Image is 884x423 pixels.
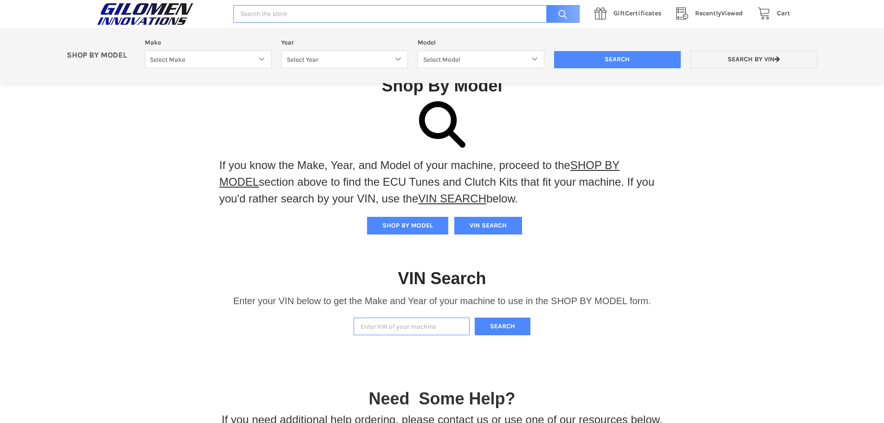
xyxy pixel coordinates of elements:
[233,294,651,308] p: Enter your VIN below to get the Make and Year of your machine to use in the SHOP BY MODEL form.
[62,51,140,60] p: SHOP BY MODEL
[613,9,661,17] span: Certificates
[398,268,486,289] h1: VIN Search
[219,159,620,188] a: SHOP BY MODEL
[613,9,625,17] span: Gift
[454,217,522,234] button: VIN SEARCH
[554,51,681,69] input: Search
[281,38,408,47] label: Year
[368,386,515,411] p: Need Some Help?
[354,318,470,336] input: Enter VIN of your machine
[475,318,530,336] button: Search
[367,217,448,234] button: SHOP BY MODEL
[671,8,753,20] a: RecentlyViewed
[418,192,486,205] a: VIN SEARCH
[418,38,544,47] label: Model
[94,2,224,26] a: GILOMEN INNOVATIONS
[589,8,671,20] a: GiftCertificates
[690,51,817,69] a: Search by VIN
[94,75,790,96] h1: Shop By Model
[777,9,790,17] span: Cart
[145,38,271,47] label: Make
[753,8,790,20] a: Cart
[219,157,665,207] p: If you know the Make, Year, and Model of your machine, proceed to the section above to find the E...
[695,9,743,17] span: Viewed
[94,2,196,26] img: GILOMEN INNOVATIONS
[695,9,721,17] span: Recently
[542,5,580,23] input: Search
[233,5,580,23] input: Search the store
